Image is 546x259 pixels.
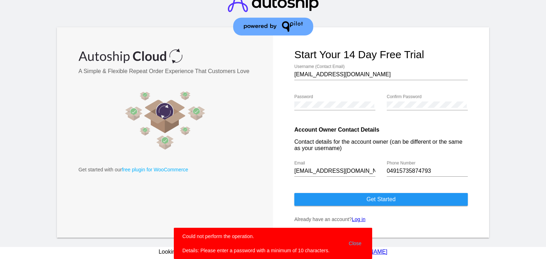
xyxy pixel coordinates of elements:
[352,216,365,222] a: Log in
[305,249,387,255] a: Learn more at [DOMAIN_NAME]
[56,249,491,255] p: Looking for a better way to Autoship with WooCommerce?
[182,233,364,254] simple-snack-bar: Could not perform the operation. Details: Please enter a password with a minimum of 10 characters.
[79,68,252,75] h3: A Simple & Flexible Repeat Order Experience That Customers Love
[79,49,183,64] img: Autoship Cloud powered by QPilot
[347,233,364,254] button: Close
[294,139,468,151] p: Contact details for the account owner (can be different or the same as your username)
[79,85,252,156] img: Automate repeat orders and plan deliveries to your best customers
[122,167,188,172] a: free plugin for WooCommerce
[294,168,375,174] input: Email
[294,127,379,133] strong: Account Owner Contact Details
[294,71,468,78] input: Username (Contact Email)
[294,193,468,206] button: Get started
[79,167,252,172] p: Get started with our
[366,196,396,202] span: Get started
[387,168,468,174] input: Phone Number
[294,216,468,222] p: Already have an account?
[294,49,468,61] h1: Start your 14 day free trial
